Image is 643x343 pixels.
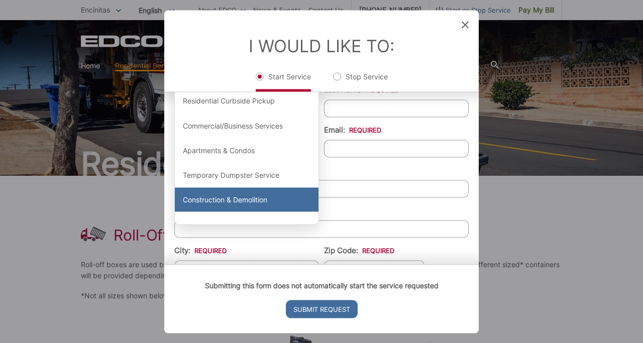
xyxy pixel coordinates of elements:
strong: Submitting this form does not automatically start the service requested [205,281,439,289]
label: I Would Like To: [249,35,394,56]
label: Zip Code: [324,246,394,255]
div: Residential Curbside Pickup [175,89,318,113]
input: Submit Request [286,300,358,318]
label: Stop Service [333,71,388,91]
div: Construction & Demolition [175,188,318,212]
div: Apartments & Condos [175,139,318,163]
label: Start Service [256,71,311,91]
div: Temporary Dumpster Service [175,163,318,187]
div: Commercial/Business Services [175,113,318,138]
label: City: [174,246,227,255]
label: Email: [324,125,381,134]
